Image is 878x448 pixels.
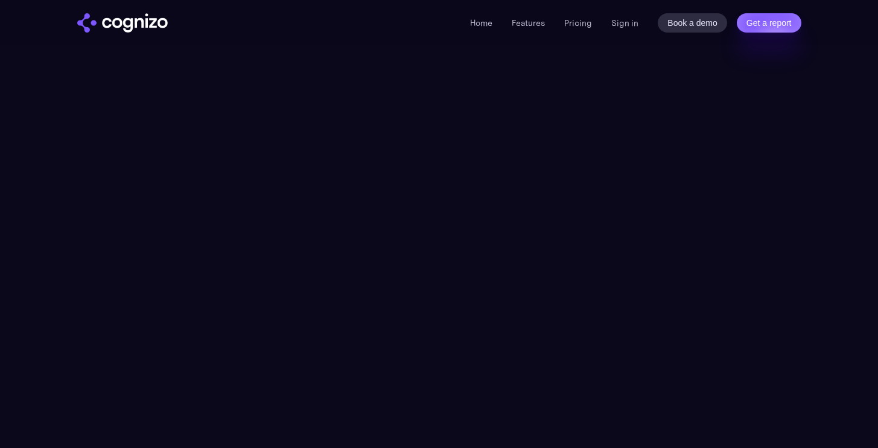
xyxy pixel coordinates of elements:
img: cognizo logo [77,13,168,33]
a: home [77,13,168,33]
a: Get a report [737,13,801,33]
a: Home [470,17,492,28]
a: Sign in [611,16,638,30]
a: Features [512,17,545,28]
a: Pricing [564,17,592,28]
a: Book a demo [658,13,727,33]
